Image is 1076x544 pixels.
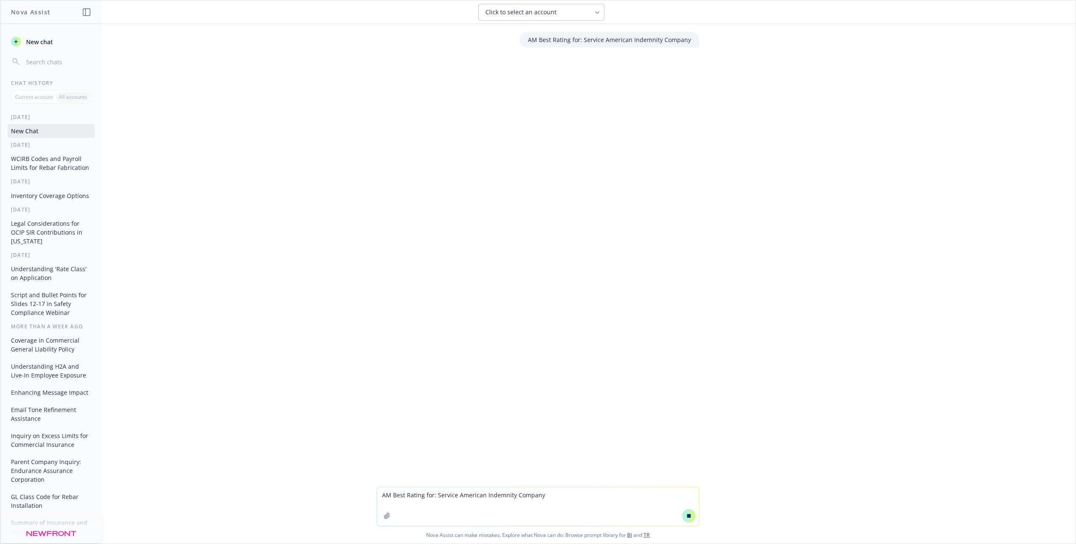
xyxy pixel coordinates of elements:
[1,141,101,148] div: [DATE]
[8,124,95,138] button: New Chat
[11,8,50,16] h1: Nova Assist
[8,288,95,320] button: Script and Bullet Points for Slides 12-17 in Safety Compliance Webinar
[8,455,95,486] button: Parent Company Inquiry: Endurance Assurance Corporation
[1,79,101,87] div: Chat History
[8,189,95,203] button: Inventory Coverage Options
[8,217,95,248] button: Legal Considerations for OCIP SIR Contributions in [US_STATE]
[478,4,604,21] button: Click to select an account
[8,359,95,382] button: Understanding H2A and Live-In Employee Exposure
[8,516,95,539] button: Summary of Insurance and Legal Concerns
[643,531,650,539] a: TR
[485,8,556,16] span: Click to select an account
[8,429,95,452] button: Inquiry on Excess Limits for Commercial Insurance
[4,526,1072,544] span: Nova Assist can make mistakes. Explore what Nova can do: Browse prompt library for and
[528,35,691,44] p: AM Best Rating for: Service American Indemnity Company
[24,37,53,46] span: New chat
[1,251,101,259] div: [DATE]
[1,323,101,330] div: More than a week ago
[8,262,95,285] button: Understanding 'Rate Class' on Application
[59,93,87,100] p: All accounts
[24,56,91,68] input: Search chats
[8,333,95,356] button: Coverage in Commercial General Liability Policy
[8,403,95,425] button: Email Tone Refinement Assistance
[1,206,101,213] div: [DATE]
[8,152,95,174] button: WCIRB Codes and Payroll Limits for Rebar Fabrication
[1,178,101,185] div: [DATE]
[1,114,101,121] div: [DATE]
[8,386,95,399] button: Enhancing Message Impact
[15,93,53,100] p: Current account
[627,531,632,539] a: BI
[8,34,95,49] button: New chat
[8,490,95,512] button: GL Class Code for Rebar Installation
